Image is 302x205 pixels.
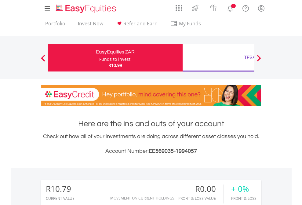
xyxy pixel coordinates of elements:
div: R10.79 [46,185,75,193]
span: R10.99 [108,62,122,68]
div: Profit & Loss Value [178,196,224,200]
div: Check out how all of your investments are doing across different asset classes you hold. [41,132,261,156]
div: EasyEquities ZAR [52,48,179,56]
img: vouchers-v2.svg [208,3,218,13]
a: Home page [53,2,118,14]
a: Refer and Earn [113,20,160,30]
span: EE569035-1994057 [149,148,197,154]
a: My Profile [253,2,269,15]
div: Funds to invest: [99,56,132,62]
img: grid-menu-icon.svg [176,5,182,11]
div: Movement on Current Holdings: [110,196,175,200]
div: CURRENT VALUE [46,196,75,200]
button: Next [253,58,265,64]
a: Invest Now [75,20,106,30]
h1: Here are the ins and outs of your account [41,118,261,129]
button: Previous [37,58,49,64]
a: Notifications [222,2,238,14]
span: Refer and Earn [123,20,158,27]
img: thrive-v2.svg [190,3,200,13]
h3: Account Number: [41,147,261,156]
img: EasyEquities_Logo.png [55,4,118,14]
a: FAQ's and Support [238,2,253,14]
div: + 0% [231,185,257,193]
img: EasyCredit Promotion Banner [41,85,261,106]
a: AppsGrid [172,2,186,11]
span: My Funds [170,20,210,27]
a: Vouchers [204,2,222,13]
a: Portfolio [43,20,68,30]
div: Profit & Loss [231,196,257,200]
div: R0.00 [178,185,224,193]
